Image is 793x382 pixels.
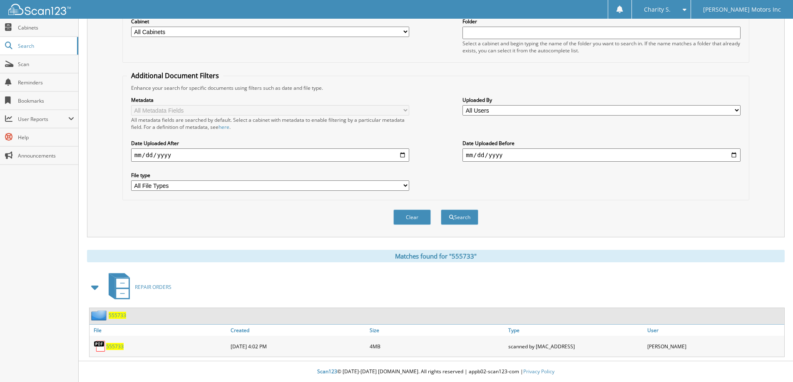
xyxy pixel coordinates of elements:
div: Matches found for "555733" [87,250,785,262]
div: Select a cabinet and begin typing the name of the folder you want to search in. If the name match... [462,40,741,54]
span: Help [18,134,74,141]
a: here [219,123,229,131]
span: Scan [18,61,74,68]
label: Uploaded By [462,96,741,104]
button: Search [441,209,478,225]
input: end [462,148,741,162]
label: Date Uploaded Before [462,140,741,147]
div: Enhance your search for specific documents using filters such as date and file type. [127,84,745,91]
button: Clear [393,209,431,225]
span: Scan123 [317,368,337,375]
span: [PERSON_NAME] Motors Inc [703,7,781,12]
a: 555733 [106,343,124,350]
a: 555733 [109,312,126,319]
div: [PERSON_NAME] [645,338,784,355]
a: File [89,325,229,336]
a: User [645,325,784,336]
span: Reminders [18,79,74,86]
label: Folder [462,18,741,25]
span: User Reports [18,116,68,123]
img: PDF.png [94,340,106,352]
a: Type [506,325,645,336]
span: Cabinets [18,24,74,31]
span: Announcements [18,152,74,159]
div: scanned by [MAC_ADDRESS] [506,338,645,355]
label: Date Uploaded After [131,140,409,147]
div: All metadata fields are searched by default. Select a cabinet with metadata to enable filtering b... [131,116,409,131]
a: Created [229,325,368,336]
a: Size [368,325,507,336]
div: © [DATE]-[DATE] [DOMAIN_NAME]. All rights reserved | appb02-scan123-com | [79,362,793,382]
div: 4MB [368,338,507,355]
span: Charity S. [644,7,671,12]
img: folder2.png [91,310,109,320]
label: File type [131,172,409,179]
div: [DATE] 4:02 PM [229,338,368,355]
label: Metadata [131,96,409,104]
label: Cabinet [131,18,409,25]
a: Privacy Policy [523,368,554,375]
span: REPAIR ORDERS [135,283,172,291]
img: scan123-logo-white.svg [8,4,71,15]
span: Bookmarks [18,97,74,104]
a: REPAIR ORDERS [104,271,172,303]
legend: Additional Document Filters [127,71,223,80]
input: start [131,148,409,162]
span: Search [18,42,73,49]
